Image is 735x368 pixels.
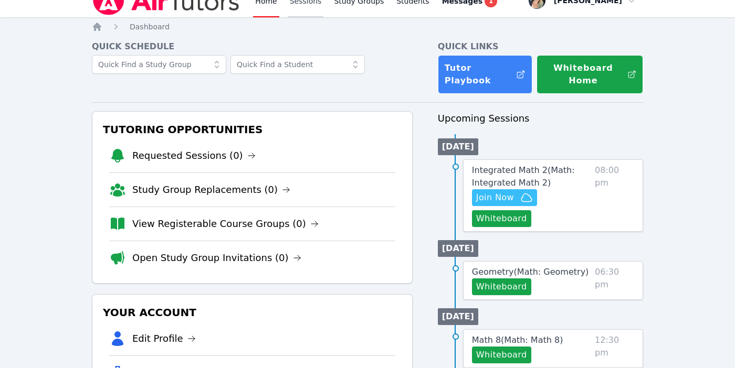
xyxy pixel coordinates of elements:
button: Whiteboard [472,210,531,227]
a: Geometry(Math: Geometry) [472,266,589,278]
li: [DATE] [438,138,478,155]
a: Dashboard [130,21,170,32]
button: Whiteboard [472,278,531,295]
a: Integrated Math 2(Math: Integrated Math 2) [472,164,591,189]
button: Whiteboard [472,347,531,363]
a: Tutor Playbook [438,55,532,94]
span: 12:30 pm [595,334,634,363]
a: Requested Sessions (0) [132,148,256,163]
h4: Quick Schedule [92,40,413,53]
button: Join Now [472,189,537,206]
nav: Breadcrumb [92,21,643,32]
h3: Upcoming Sessions [438,111,643,126]
span: 08:00 pm [595,164,634,227]
li: [DATE] [438,308,478,325]
a: Edit Profile [132,331,196,346]
a: View Registerable Course Groups (0) [132,217,319,231]
input: Quick Find a Student [230,55,365,74]
button: Whiteboard Home [537,55,643,94]
h3: Your Account [101,303,404,322]
input: Quick Find a Study Group [92,55,226,74]
h3: Tutoring Opportunities [101,120,404,139]
span: Math 8 ( Math: Math 8 ) [472,335,563,345]
span: Geometry ( Math: Geometry ) [472,267,589,277]
a: Math 8(Math: Math 8) [472,334,563,347]
span: Join Now [476,191,514,204]
a: Open Study Group Invitations (0) [132,251,301,265]
span: 06:30 pm [595,266,634,295]
li: [DATE] [438,240,478,257]
h4: Quick Links [438,40,643,53]
span: Integrated Math 2 ( Math: Integrated Math 2 ) [472,165,575,188]
span: Dashboard [130,23,170,31]
a: Study Group Replacements (0) [132,182,290,197]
